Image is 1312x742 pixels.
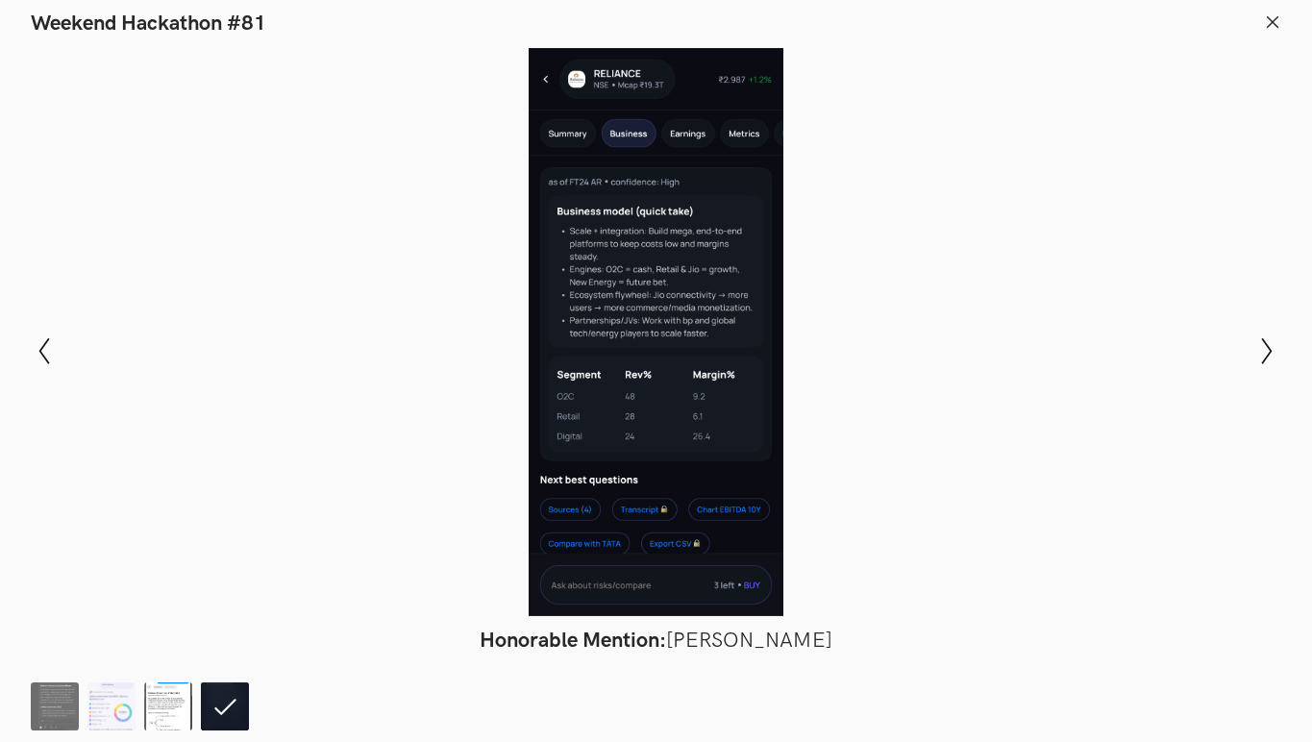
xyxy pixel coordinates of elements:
img: Screener.png [31,682,79,730]
img: screener_AI.jpg [144,682,192,730]
strong: Honorable Mention: [480,628,666,654]
figcaption: [PERSON_NAME] [80,628,1233,654]
h1: Weekend Hackathon #81 [31,12,266,37]
img: Screnner_AI.png [87,682,136,730]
